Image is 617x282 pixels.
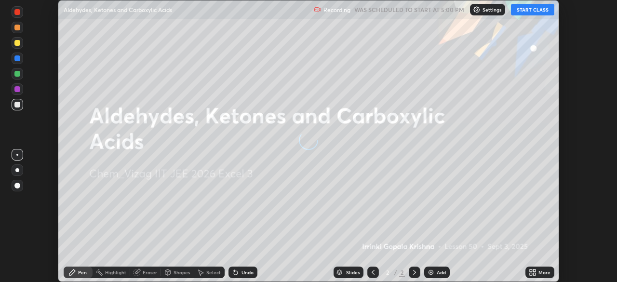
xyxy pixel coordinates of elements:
button: START CLASS [511,4,554,15]
img: recording.375f2c34.svg [314,6,322,13]
div: Shapes [174,270,190,275]
p: Recording [323,6,350,13]
h5: WAS SCHEDULED TO START AT 5:00 PM [354,5,464,14]
div: Undo [241,270,254,275]
img: class-settings-icons [473,6,481,13]
div: Highlight [105,270,126,275]
div: Slides [346,270,360,275]
p: Aldehydes, Ketones and Carboxylic Acids [64,6,172,13]
img: add-slide-button [427,269,435,276]
p: Settings [483,7,501,12]
div: Add [437,270,446,275]
div: 2 [383,269,392,275]
div: 2 [399,268,405,277]
div: / [394,269,397,275]
div: Pen [78,270,87,275]
div: Select [206,270,221,275]
div: Eraser [143,270,157,275]
div: More [538,270,550,275]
